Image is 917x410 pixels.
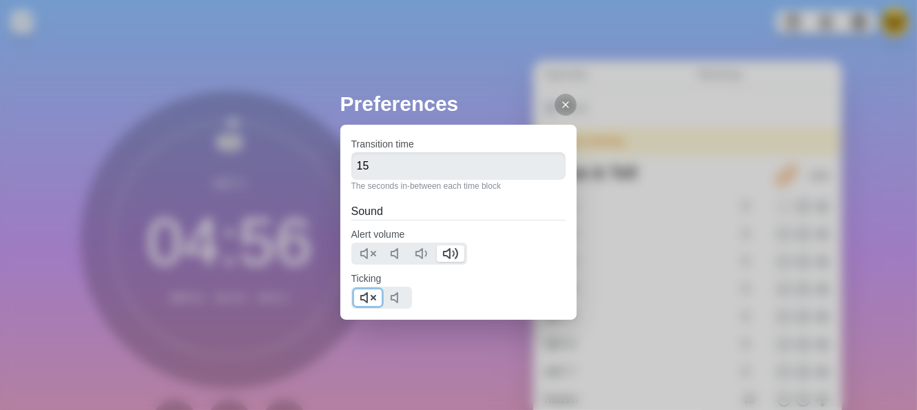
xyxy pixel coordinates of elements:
h2: Preferences [340,88,577,119]
label: Transition time [351,139,414,150]
label: Alert volume [351,229,405,240]
p: The seconds in-between each time block [351,180,566,192]
label: Ticking [351,273,382,284]
h2: Sound [351,203,566,220]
